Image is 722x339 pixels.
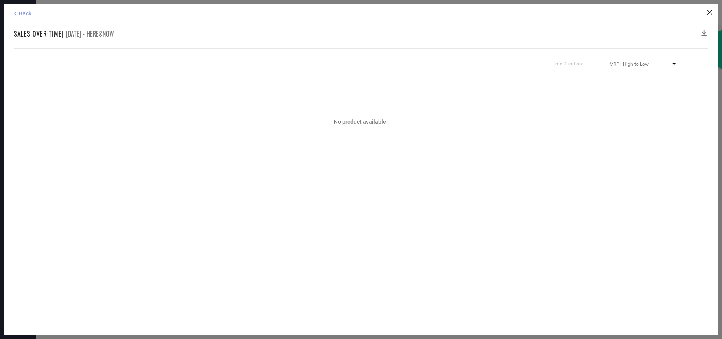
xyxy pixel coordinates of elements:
[66,29,114,39] span: [DATE] - HERE&NOW
[19,10,31,17] span: Back
[14,29,64,39] h1: Sales over time |
[552,61,583,67] span: Time Duration:
[334,119,388,125] span: No product available.
[609,62,649,67] span: MRP : High to Low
